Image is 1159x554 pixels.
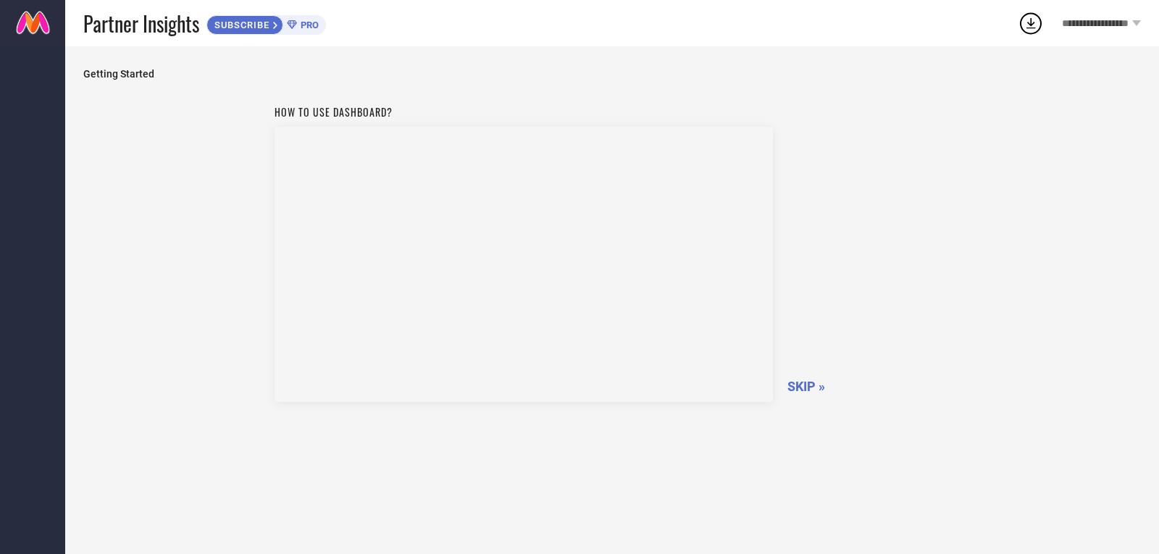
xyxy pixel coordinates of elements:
[1018,10,1044,36] div: Open download list
[787,379,825,394] span: SKIP »
[206,12,326,35] a: SUBSCRIBEPRO
[83,9,199,38] span: Partner Insights
[297,20,319,30] span: PRO
[275,104,773,119] h1: How to use dashboard?
[83,68,1141,80] span: Getting Started
[275,127,773,402] iframe: YouTube video player
[207,20,273,30] span: SUBSCRIBE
